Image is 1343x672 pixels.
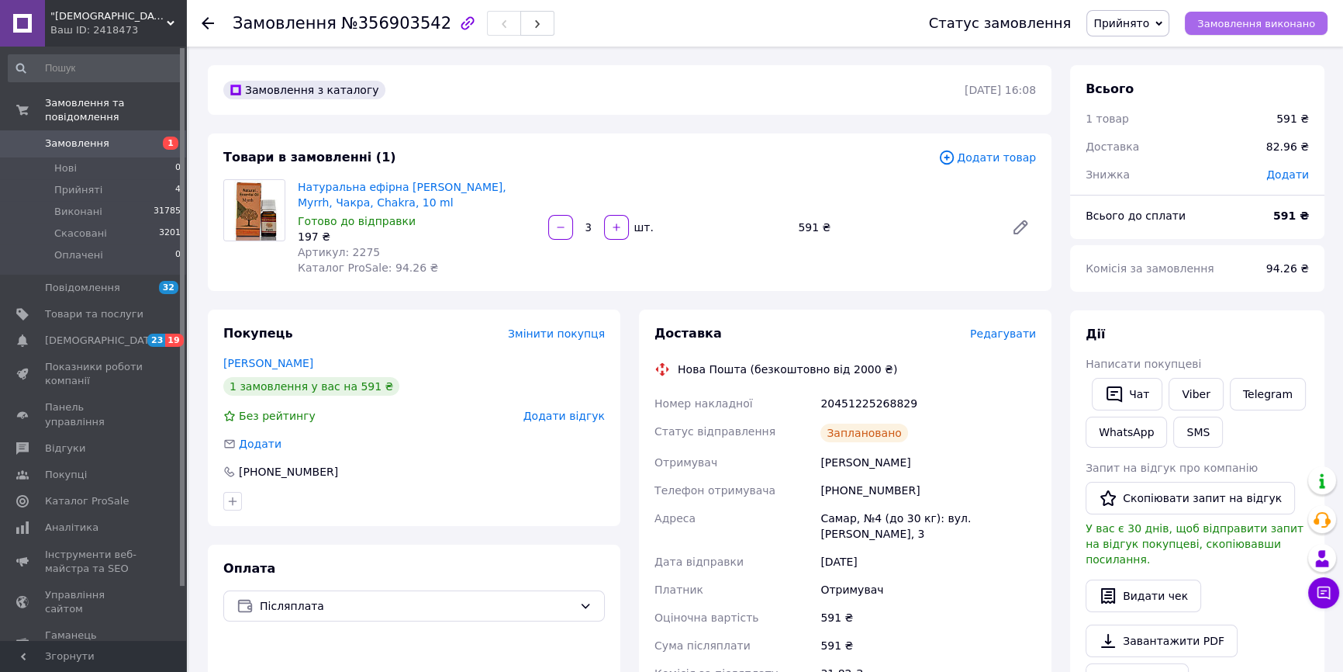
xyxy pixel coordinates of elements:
span: Отримувач [654,456,717,469]
span: Замовлення [45,137,109,151]
span: 4 [175,183,181,197]
div: 20451225268829 [817,390,1039,417]
span: Відгуки [45,442,85,456]
div: 197 ₴ [298,229,536,244]
span: Доставка [1086,140,1139,153]
span: Каталог ProSale [45,494,129,508]
span: 0 [175,161,181,175]
span: Запит на відгук про компанію [1086,462,1258,474]
div: Замовлення з каталогу [223,81,385,99]
span: 3201 [159,227,181,241]
div: Повернутися назад [202,16,214,31]
span: Знижка [1086,168,1130,181]
div: 82.96 ₴ [1257,130,1318,164]
div: 591 ₴ [817,632,1039,660]
div: Отримувач [817,576,1039,604]
img: Натуральна ефірна олія Мірра, Myrrh, Чакра, Chakra, 10 ml [224,180,285,241]
span: Артикул: 2275 [298,246,380,258]
span: Готово до відправки [298,215,416,227]
span: 94.26 ₴ [1266,262,1309,275]
span: Додати товар [938,149,1036,166]
span: Гаманець компанії [45,629,143,656]
span: Прийняті [54,183,102,197]
span: Прийнято [1093,17,1149,29]
span: Статус відправлення [654,425,775,438]
span: Товари та послуги [45,307,143,321]
span: Аналітика [45,521,98,535]
button: Чат [1092,378,1162,410]
span: Замовлення [233,14,337,33]
span: Покупець [223,326,293,341]
span: Оплачені [54,248,103,262]
span: Дата відправки [654,556,744,568]
div: шт. [630,220,655,235]
span: Платник [654,584,703,596]
span: 19 [165,334,183,347]
div: Статус замовлення [929,16,1072,31]
span: "Ayurveda" Інтернет магазин аюрведичних товарів з Індії [50,9,167,23]
a: Viber [1169,378,1223,410]
button: Скопіювати запит на відгук [1086,482,1295,514]
span: 23 [147,334,165,347]
div: 591 ₴ [1276,111,1309,126]
span: Без рейтингу [239,410,316,422]
div: Нова Пошта (безкоштовно від 2000 ₴) [674,362,901,377]
span: Дії [1086,327,1105,341]
span: Телефон отримувача [654,484,775,497]
div: Ваш ID: 2418473 [50,23,186,37]
span: 31785 [154,205,181,219]
span: Скасовані [54,227,107,241]
span: У вас є 30 днів, щоб відправити запит на відгук покупцеві, скопіювавши посилання. [1086,522,1303,566]
span: Нові [54,161,77,175]
span: Написати покупцеві [1086,358,1201,370]
span: Додати [239,438,281,450]
span: Товари в замовленні (1) [223,150,396,165]
span: Доставка [654,326,722,341]
button: Чат з покупцем [1308,577,1339,608]
a: Telegram [1230,378,1306,410]
span: Оплата [223,561,275,576]
div: [PHONE_NUMBER] [817,476,1039,504]
span: Комісія за замовлення [1086,262,1214,275]
div: Самар, №4 (до 30 кг): вул. [PERSON_NAME], 3 [817,504,1039,548]
button: Видати чек [1086,580,1201,612]
div: [DATE] [817,548,1039,576]
span: 1 [163,137,178,150]
input: Пошук [8,54,182,82]
span: Додати [1266,168,1309,181]
div: [PERSON_NAME] [817,449,1039,476]
div: 591 ₴ [817,604,1039,632]
span: Післяплата [260,598,573,615]
div: [PHONE_NUMBER] [237,464,340,480]
span: Повідомлення [45,281,120,295]
time: [DATE] 16:08 [965,84,1036,96]
a: WhatsApp [1086,417,1167,448]
span: 32 [159,281,178,294]
div: 591 ₴ [792,216,999,238]
button: Замовлення виконано [1185,12,1327,35]
span: Додати відгук [523,410,605,422]
span: Всього до сплати [1086,210,1186,222]
b: 591 ₴ [1273,210,1309,222]
span: Показники роботи компанії [45,360,143,388]
span: Номер накладної [654,397,753,410]
span: №356903542 [341,14,451,33]
span: Адреса [654,512,696,525]
span: Покупці [45,468,87,482]
span: Замовлення та повідомлення [45,96,186,124]
span: Виконані [54,205,102,219]
button: SMS [1173,417,1223,448]
span: 1 товар [1086,113,1129,125]
span: [DEMOGRAPHIC_DATA] [45,334,160,348]
span: Змінити покупця [508,327,605,340]
span: Каталог ProSale: 94.26 ₴ [298,262,438,274]
div: 1 замовлення у вас на 591 ₴ [223,377,399,396]
span: Панель управління [45,400,143,428]
span: 0 [175,248,181,262]
div: Заплановано [820,424,908,442]
span: Редагувати [970,327,1036,340]
span: Всього [1086,81,1134,96]
a: [PERSON_NAME] [223,357,313,369]
a: Натуральна ефірна [PERSON_NAME], Myrrh, Чакра, Chakra, 10 ml [298,181,506,209]
span: Управління сайтом [45,588,143,616]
